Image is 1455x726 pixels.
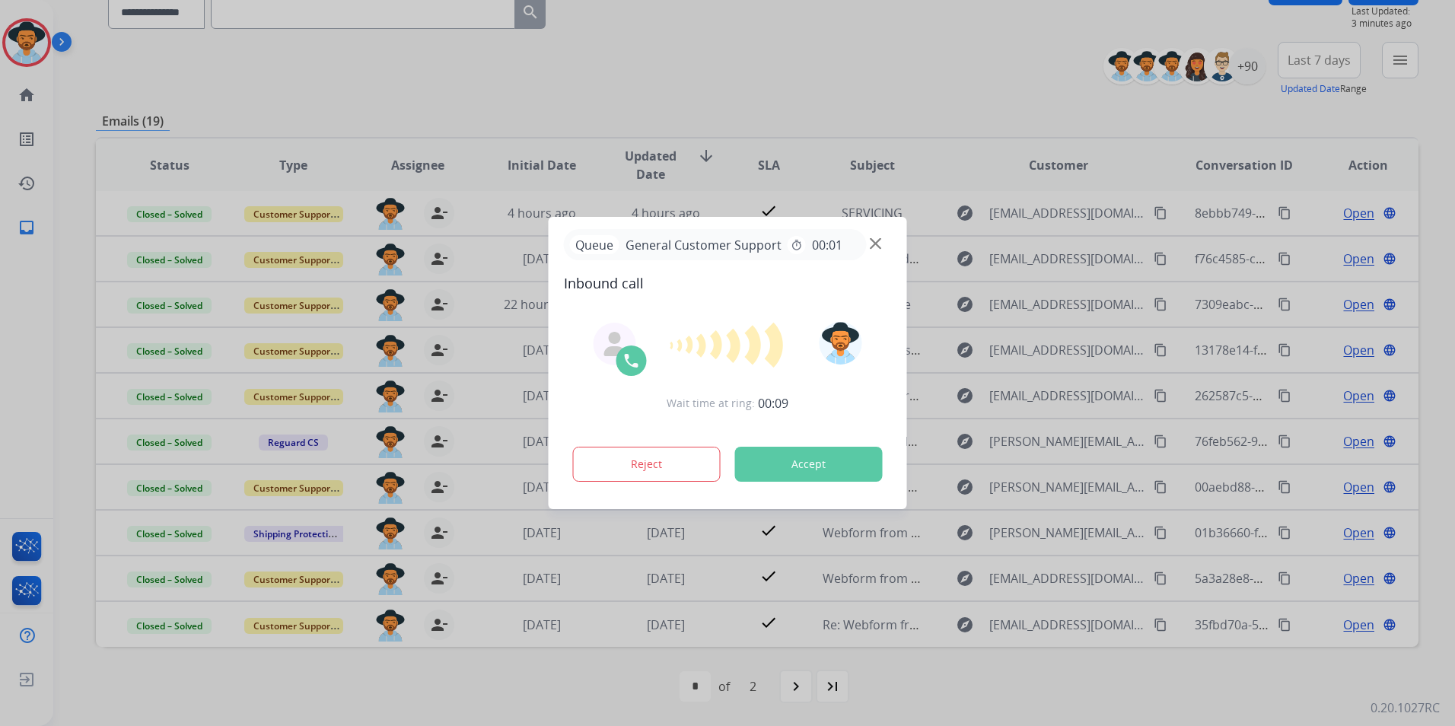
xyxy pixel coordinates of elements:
[570,235,619,254] p: Queue
[758,394,788,412] span: 00:09
[819,322,861,365] img: avatar
[870,238,881,250] img: close-button
[573,447,721,482] button: Reject
[1371,699,1440,717] p: 0.20.1027RC
[667,396,755,411] span: Wait time at ring:
[791,239,803,251] mat-icon: timer
[735,447,883,482] button: Accept
[622,352,641,370] img: call-icon
[564,272,892,294] span: Inbound call
[619,236,788,254] span: General Customer Support
[603,332,627,356] img: agent-avatar
[812,236,842,254] span: 00:01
